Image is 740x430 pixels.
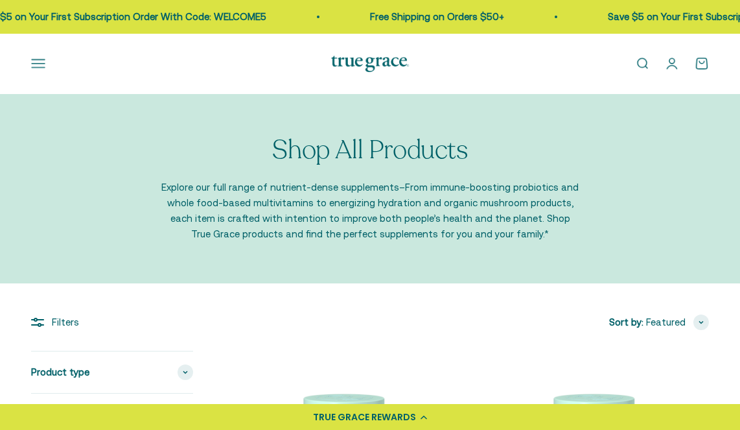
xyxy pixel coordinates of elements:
summary: Product type [31,352,193,393]
button: Featured [646,315,709,330]
div: TRUE GRACE REWARDS [313,411,416,424]
span: Featured [646,315,686,330]
p: Shop All Products [272,136,467,164]
p: Explore our full range of nutrient-dense supplements–From immune-boosting probiotics and whole fo... [159,180,581,242]
a: Free Shipping on Orders $50+ [362,11,496,22]
span: Product type [31,364,89,380]
span: Sort by: [609,315,643,330]
div: Filters [31,315,193,330]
